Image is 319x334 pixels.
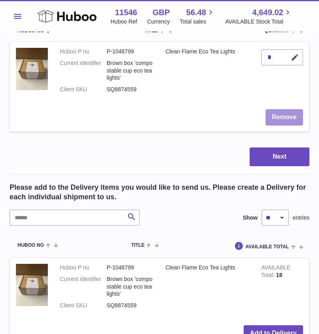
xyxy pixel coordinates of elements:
[60,59,107,82] dt: Current identifier
[107,48,154,55] dd: P-1048799
[266,109,303,126] button: Remove
[243,214,258,222] label: Show
[107,86,154,93] dd: SQ8874559
[60,86,107,93] dt: Client SKU
[107,302,154,309] dd: SQ8874559
[147,18,170,26] div: Currency
[293,214,309,222] span: entries
[180,7,215,26] a: 56.48 Total sales
[225,7,293,26] a: 4,649.02 AVAILABLE Stock Total
[107,59,154,82] dd: Brown box 'compostable cup eco tea lights'
[107,264,154,271] dd: P-1048799
[152,7,169,18] strong: GBP
[186,7,206,18] span: 56.48
[159,42,255,103] td: Clean Flame Eco Tea Lights
[250,147,309,166] button: Next
[261,264,290,280] strong: AVAILABLE Total
[246,244,289,250] span: AVAILABLE Total
[60,48,107,55] dt: Huboo P no
[225,18,293,26] span: AVAILABLE Stock Total
[10,183,309,202] h2: Please add to the Delivery items you would like to send us. Please create a Delivery for each ind...
[18,243,44,248] span: Huboo no
[255,258,309,319] td: 18
[16,264,48,306] img: Clean Flame Eco Tea Lights
[159,258,255,319] td: Clean Flame Eco Tea Lights
[180,18,215,26] span: Total sales
[252,7,284,18] span: 4,649.02
[110,18,137,26] div: Huboo Ref
[60,302,107,309] dt: Client SKU
[16,48,48,90] img: Clean Flame Eco Tea Lights
[115,7,137,18] strong: 11546
[107,275,154,298] dd: Brown box 'compostable cup eco tea lights'
[131,243,144,248] span: Title
[60,275,107,298] dt: Current identifier
[60,264,107,271] dt: Huboo P no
